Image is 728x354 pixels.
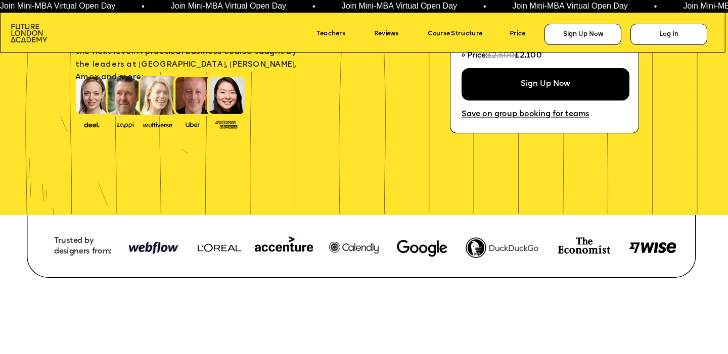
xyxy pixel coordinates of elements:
img: image-948b81d4-ecfd-4a21-a3e0-8573ccdefa42.png [186,231,383,265]
span: Price: [467,52,487,59]
span: • [140,3,143,11]
span: • [652,3,655,11]
img: image-74e81e4e-c3ca-4fbf-b275-59ce4ac8e97d.png [558,237,610,254]
span: £2,500 [487,52,515,59]
img: image-99cff0b2-a396-4aab-8550-cf4071da2cb9.png [178,120,207,128]
img: image-388f4489-9820-4c53-9b08-f7df0b8d4ae2.png [77,120,106,129]
a: Teachers [316,28,362,41]
a: Price [510,28,538,41]
a: Reviews [374,28,413,41]
img: image-fef0788b-2262-40a7-a71a-936c95dc9fdc.png [466,237,538,258]
span: • [481,3,484,11]
img: image-8d571a77-038a-4425-b27a-5310df5a295c.png [629,242,676,253]
img: image-aac980e9-41de-4c2d-a048-f29dd30a0068.png [11,24,47,42]
span: Trusted by designers from: [54,237,111,256]
img: image-b7d05013-d886-4065-8d38-3eca2af40620.png [141,120,175,129]
img: image-b2f1584c-cbf7-4a77-bbe0-f56ae6ee31f2.png [111,120,139,128]
span: £2,100 [515,52,541,59]
img: image-93eab660-639c-4de6-957c-4ae039a0235a.png [212,119,240,129]
a: Course Structure [428,28,503,41]
a: Save on group booking for teams [462,108,609,123]
img: image-948b81d4-ecfd-4a21-a3e0-8573ccdefa42.png [124,232,183,265]
span: • [310,3,313,11]
img: image-780dffe3-2af1-445f-9bcc-6343d0dbf7fb.webp [397,240,447,256]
